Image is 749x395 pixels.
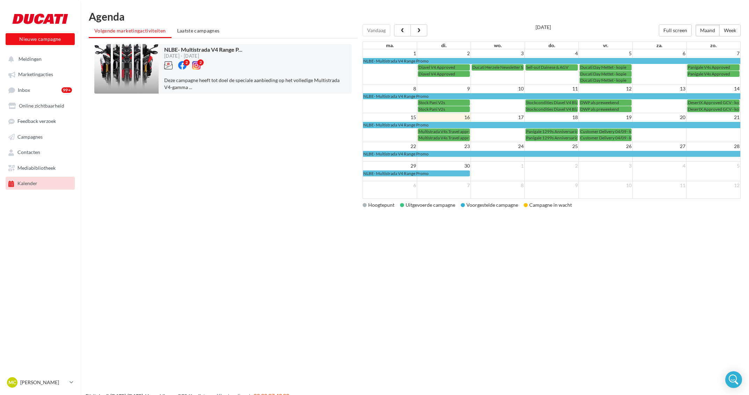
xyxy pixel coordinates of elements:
a: DWP als preweekend [580,106,632,112]
a: Mediabibliotheek [4,161,76,174]
a: NLBE- Multistrada V4 Range Promo [363,93,740,99]
td: 9 [417,84,471,93]
a: Ducati Day Mettet - kopie [580,71,632,77]
a: NLBE- Multistrada V4 Range Promo [363,122,740,128]
td: 5 [579,49,632,58]
td: 21 [686,113,740,122]
button: Meldingen [4,52,73,65]
span: NLBE- Multistrada V4 Range Promo [363,151,429,156]
td: 8 [471,181,525,190]
td: 10 [579,181,632,190]
a: Panigale V4s Approved [687,71,740,77]
a: MC [PERSON_NAME] [6,376,75,389]
span: Stockcondities Diavel V4 Black Roadster [526,100,599,105]
div: 2 [197,59,204,66]
td: 11 [525,84,579,93]
span: Ducati Day Mettet - kopie [580,65,626,70]
h2: [DATE] [536,24,551,30]
a: Ducati Herzele Newsletter September [472,64,524,70]
a: Stockcondities Diavel V4 Black Roadster [525,106,577,112]
a: Customer Delivery 04/09 - kopie [580,129,632,134]
td: 23 [417,142,471,151]
span: ... [238,46,242,53]
a: Online zichtbaarheid [4,99,76,112]
span: Volgende marketingactiviteiten [94,28,166,34]
span: NLBE- Multistrada V4 Range Promo [363,171,429,176]
a: Multistrada V4s Travel approved [418,129,470,134]
th: do. [525,42,579,49]
td: 4 [632,161,686,170]
span: Diavel V4 Approved [419,71,455,76]
div: Open Intercom Messenger [725,371,742,388]
div: 99+ [61,87,72,93]
a: Panigale V4s Approved [687,64,740,70]
th: ma. [363,42,417,49]
td: 9 [525,181,579,190]
td: 7 [417,181,471,190]
span: DesertX Approved GCV - kopie [688,107,744,112]
span: DWP als preweekend [580,107,619,112]
div: [DATE] - [DATE] [164,54,242,58]
span: ... [189,84,192,90]
th: za. [633,42,686,49]
td: 7 [686,49,740,58]
a: NLBE- Multistrada V4 Range Promo [363,170,470,176]
a: Ducati Day Mettet - kopie [580,77,632,83]
span: Laatste campagnes [177,28,220,34]
span: Stock Pani V2s [419,100,445,105]
button: Vandaag [363,24,390,36]
button: Maand [696,24,720,36]
a: Inbox99+ [4,83,76,96]
a: Ducati Day Mettet - kopie [580,64,632,70]
a: Panigale 1299s Anniversario [525,129,577,134]
td: 6 [363,181,417,190]
a: Stockcondities Diavel V4 Black Roadster [525,100,577,105]
a: Diavel V4 Approved [418,71,470,77]
span: Campagnes [17,134,43,140]
div: Campagne in wacht [524,202,572,209]
a: Panigale 1299s Anniversario [525,135,577,141]
td: 4 [525,49,579,58]
span: NLBE- Multistrada V4 Range Promo [363,122,429,127]
span: DWP als preweekend [580,100,619,105]
th: zo. [686,42,740,49]
a: Campagnes [4,130,76,143]
p: [PERSON_NAME] [20,379,67,386]
span: Ducati Day Mettet - kopie [580,71,626,76]
span: Feedback verzoek [17,118,56,124]
span: Kalender [17,181,37,186]
span: Contacten [17,149,40,155]
td: 30 [417,161,471,170]
div: 2 [183,59,190,66]
td: 22 [363,142,417,151]
td: 14 [686,84,740,93]
a: Sell-out Dainese & AGV [525,64,577,70]
a: Stock Pani V2s [418,106,470,112]
td: 10 [471,84,525,93]
td: 1 [471,161,525,170]
span: Meldingen [19,56,42,62]
a: Diavel V4 Approved [418,64,470,70]
span: Ducati Herzele Newsletter September [472,65,541,70]
td: 5 [686,161,740,170]
span: Panigale V4s Approved [688,65,730,70]
td: 26 [579,142,632,151]
td: 20 [632,113,686,122]
a: Multistrada V4s Travel approved [418,135,470,141]
div: Voorgestelde campagne [461,202,518,209]
td: 15 [363,113,417,122]
span: Deze campagne heeft tot doel de speciale aanbieding op het volledige Multistrada V4-gamma [164,77,340,90]
td: 1 [363,49,417,58]
a: DesertX Approved GCV - kopie [687,106,740,112]
h1: Agenda [89,11,741,22]
span: Stock Pani V2s [419,107,445,112]
a: Kalender [4,177,76,189]
a: NLBE- Multistrada V4 Range Promo [363,58,740,64]
span: MC [8,379,16,386]
span: Panigale 1299s Anniversario [526,129,578,134]
span: NLBE- Multistrada V4 Range Promo [363,94,429,99]
span: Mediabibliotheek [17,165,56,171]
span: Customer Delivery 04/09 - kopie [580,129,639,134]
span: DesertX Approved GCV - kopie [688,100,744,105]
